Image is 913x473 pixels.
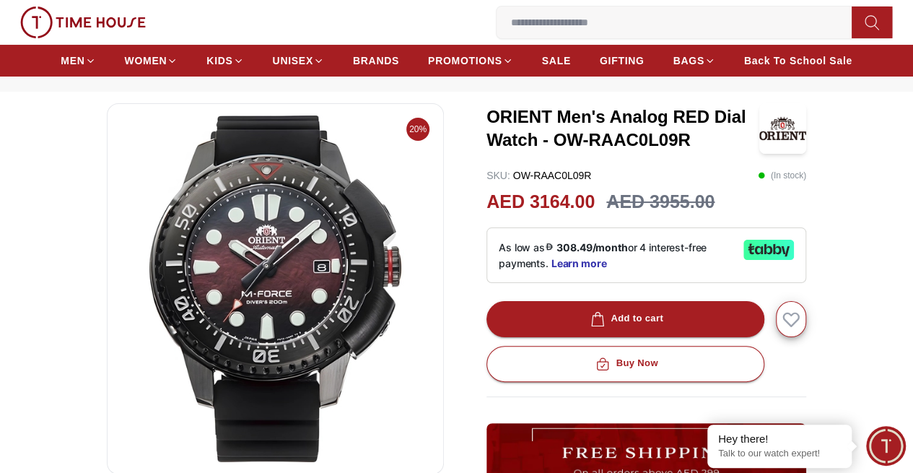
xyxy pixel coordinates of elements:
a: MEN [61,48,95,74]
a: WOMEN [125,48,178,74]
h2: AED 3164.00 [486,188,595,216]
a: UNISEX [273,48,324,74]
button: Buy Now [486,346,764,382]
span: KIDS [206,53,232,68]
h3: AED 3955.00 [606,188,715,216]
span: UNISEX [273,53,313,68]
img: ORIENT Men's Analog RED Dial Watch - OW-RAAC0L09R [759,103,806,154]
span: SKU : [486,170,510,181]
button: Add to cart [486,301,764,337]
span: PROMOTIONS [428,53,502,68]
div: Hey there! [718,432,841,446]
div: Buy Now [593,355,658,372]
a: BAGS [673,48,715,74]
a: Back To School Sale [744,48,852,74]
span: WOMEN [125,53,167,68]
p: ( In stock ) [758,168,806,183]
p: Talk to our watch expert! [718,448,841,460]
a: SALE [542,48,571,74]
div: Add to cart [587,311,663,327]
span: SALE [542,53,571,68]
img: ... [20,6,146,38]
span: BRANDS [353,53,399,68]
a: PROMOTIONS [428,48,513,74]
p: OW-RAAC0L09R [486,168,591,183]
a: KIDS [206,48,243,74]
div: Chat Widget [866,426,906,466]
a: BRANDS [353,48,399,74]
a: GIFTING [600,48,645,74]
span: 20% [406,118,429,141]
span: BAGS [673,53,704,68]
img: ORIENT Men's Analog RED Dial Watch - OW-RAAC0L09R [119,116,432,462]
h3: ORIENT Men's Analog RED Dial Watch - OW-RAAC0L09R [486,105,759,152]
span: Back To School Sale [744,53,852,68]
span: GIFTING [600,53,645,68]
span: MEN [61,53,84,68]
